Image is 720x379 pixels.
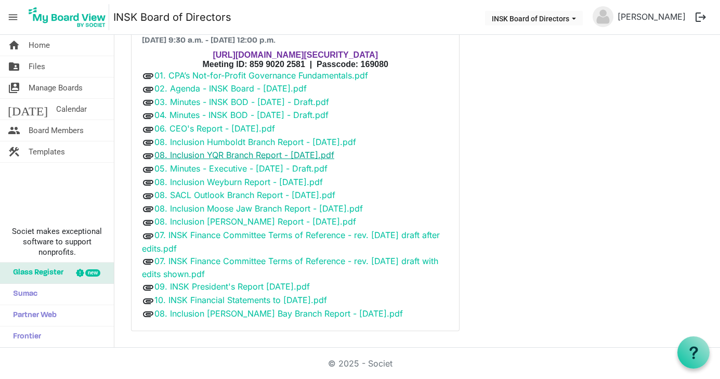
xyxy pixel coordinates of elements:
span: attachment [142,295,154,307]
img: no-profile-picture.svg [593,6,613,27]
a: 09. INSK President's Report [DATE].pdf [154,281,310,292]
img: My Board View Logo [25,4,109,30]
a: 08. SACL Outlook Branch Report - [DATE].pdf [154,190,335,200]
a: 02. Agenda - INSK Board - [DATE].pdf [154,83,307,94]
span: attachment [142,163,154,176]
span: folder_shared [8,56,20,77]
a: 08. Inclusion Weyburn Report - [DATE].pdf [154,177,323,187]
span: attachment [142,150,154,162]
a: 08. Inclusion Moose Jaw Branch Report - [DATE].pdf [154,203,363,214]
span: switch_account [8,77,20,98]
a: 08. Inclusion [PERSON_NAME] Bay Branch Report - [DATE].pdf [154,308,403,319]
a: 04. Minutes - INSK BOD - [DATE] - Draft.pdf [154,110,329,120]
a: [PERSON_NAME] [613,6,690,27]
span: construction [8,141,20,162]
a: [URL][DOMAIN_NAME][SECURITY_DATA] [213,51,378,59]
span: Glass Register [8,263,63,283]
span: Files [29,56,45,77]
span: Home [29,35,50,56]
span: attachment [142,281,154,294]
span: Sumac [8,284,37,305]
span: attachment [142,255,154,268]
span: attachment [142,216,154,229]
a: 06. CEO's Report - [DATE].pdf [154,123,275,134]
div: new [85,269,100,277]
a: 05. Minutes - Executive - [DATE] - Draft.pdf [154,163,328,174]
a: © 2025 - Societ [328,358,392,369]
span: attachment [142,110,154,122]
a: 03. Minutes - INSK BOD - [DATE] - Draft.pdf [154,97,329,107]
span: Societ makes exceptional software to support nonprofits. [5,226,109,257]
a: 08. Inclusion Humboldt Branch Report - [DATE].pdf [154,137,356,147]
span: attachment [142,176,154,189]
a: My Board View Logo [25,4,113,30]
span: Templates [29,141,65,162]
span: attachment [142,190,154,202]
span: menu [3,7,23,27]
a: 08. Inclusion [PERSON_NAME] Report - [DATE].pdf [154,216,356,227]
span: Partner Web [8,305,57,326]
a: 10. INSK Financial Statements to [DATE].pdf [154,295,327,305]
span: home [8,35,20,56]
span: Calendar [56,99,87,120]
a: INSK Board of Directors [113,7,231,28]
span: Meeting ID: 859 9020 2581 | Passcode: 169080 [202,60,388,69]
span: attachment [142,136,154,149]
h6: [DATE] 9:30 a.m. - [DATE] 12:00 p.m. [142,36,449,46]
button: INSK Board of Directors dropdownbutton [485,11,583,25]
button: logout [690,6,712,28]
a: 01. CPA’s Not-for-Profit Governance Fundamentals.pdf [154,70,368,81]
span: attachment [142,70,154,82]
span: [URL][DOMAIN_NAME][SECURITY_DATA] [213,50,378,59]
span: Manage Boards [29,77,83,98]
span: Frontier [8,326,41,347]
span: attachment [142,230,154,242]
span: people [8,120,20,141]
span: attachment [142,96,154,109]
a: 07. INSK Finance Committee Terms of Reference - rev. [DATE] draft after edits.pdf [142,230,440,254]
a: 07. INSK Finance Committee Terms of Reference - rev. [DATE] draft with edits shown.pdf [142,256,438,280]
span: attachment [142,308,154,320]
a: 08. Inclusion YQR Branch Report - [DATE].pdf [154,150,334,160]
span: attachment [142,203,154,215]
span: [DATE] [8,99,48,120]
span: Board Members [29,120,84,141]
span: attachment [142,123,154,136]
span: attachment [142,83,154,96]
